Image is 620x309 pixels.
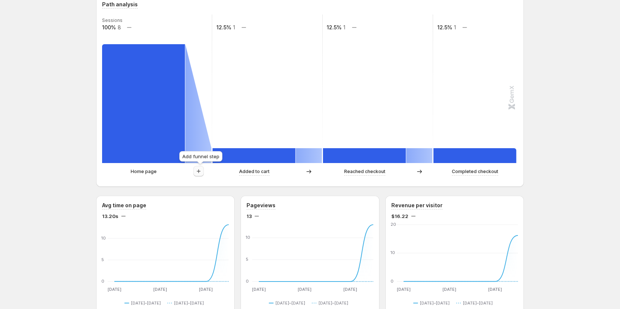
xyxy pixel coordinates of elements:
text: 0 [101,279,104,284]
h3: Revenue per visitor [391,202,443,209]
text: 1 [343,24,345,30]
button: [DATE]–[DATE] [456,299,496,308]
span: $16.22 [391,212,408,220]
text: [DATE] [298,287,311,292]
span: [DATE]–[DATE] [463,300,493,306]
h3: Path analysis [102,1,138,8]
text: 5 [101,257,104,262]
p: Completed checkout [452,168,498,175]
text: 12.5% [216,24,231,30]
text: [DATE] [252,287,266,292]
text: 10 [391,250,395,256]
span: [DATE]–[DATE] [420,300,450,306]
span: [DATE]–[DATE] [131,300,161,306]
button: [DATE]–[DATE] [124,299,164,308]
text: [DATE] [108,287,121,292]
text: [DATE] [443,287,456,292]
h3: Avg time on page [102,202,146,209]
text: 20 [391,222,396,227]
text: 12.5% [327,24,342,30]
span: [DATE]–[DATE] [275,300,305,306]
text: 100% [102,24,116,30]
span: [DATE]–[DATE] [174,300,204,306]
button: [DATE]–[DATE] [312,299,351,308]
text: Sessions [102,17,123,23]
button: [DATE]–[DATE] [413,299,453,308]
span: [DATE]–[DATE] [319,300,348,306]
text: 8 [118,24,121,30]
span: 13 [247,212,252,220]
text: 5 [246,257,248,262]
text: 1 [233,24,235,30]
p: Home page [131,168,157,175]
p: Reached checkout [344,168,385,175]
text: [DATE] [344,287,358,292]
text: 12.5% [437,24,452,30]
text: 10 [246,235,250,240]
p: Added to cart [239,168,270,175]
text: 0 [246,279,249,284]
text: 10 [101,235,106,241]
text: 1 [454,24,456,30]
text: 0 [391,279,394,284]
h3: Pageviews [247,202,275,209]
text: [DATE] [153,287,167,292]
text: [DATE] [397,287,410,292]
text: [DATE] [199,287,213,292]
text: [DATE] [488,287,502,292]
button: [DATE]–[DATE] [167,299,207,308]
button: [DATE]–[DATE] [269,299,308,308]
span: 13.20s [102,212,118,220]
